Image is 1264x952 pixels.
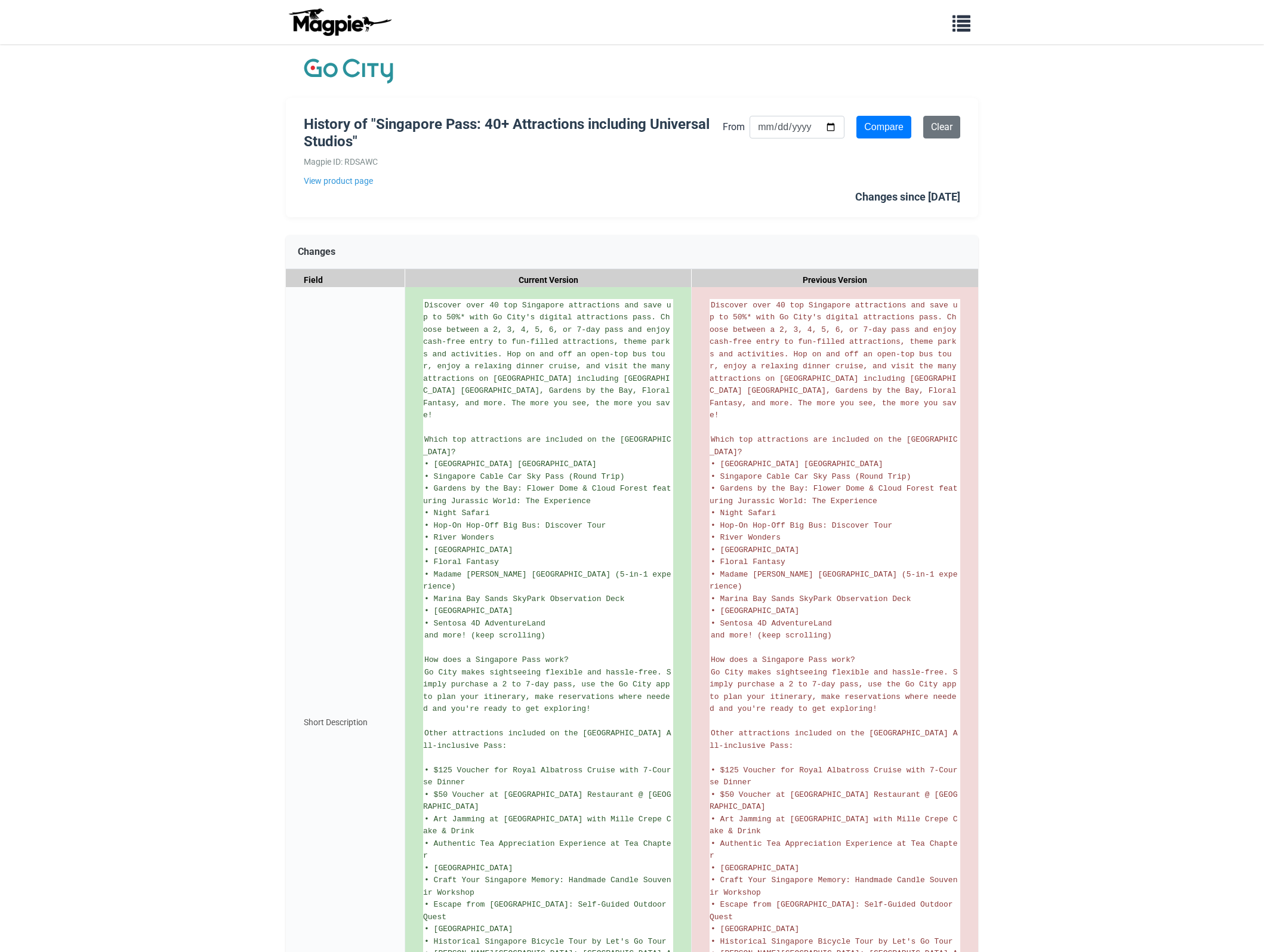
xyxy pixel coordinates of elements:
span: • Floral Fantasy [424,557,499,566]
span: • Gardens by the Bay: Flower Dome & Cloud Forest featuring Jurassic World: The Experience [710,484,957,506]
span: • Floral Fantasy [711,557,785,566]
span: and more! (keep scrolling) [424,631,545,640]
img: logo-ab69f6fb50320c5b225c76a69d11143b.png [286,8,393,36]
span: Go City makes sightseeing flexible and hassle-free. Simply purchase a 2 to 7-day pass, use the Go... [423,668,674,714]
span: • Marina Bay Sands SkyPark Observation Deck [711,594,911,603]
div: Magpie ID: RDSAWC [304,155,723,168]
span: How does a Singapore Pass work? [424,655,569,664]
span: • Singapore Cable Car Sky Pass (Round Trip) [424,472,624,481]
span: • Hop-On Hop-Off Big Bus: Discover Tour [424,521,606,530]
div: Previous Version [692,269,978,291]
span: Which top attractions are included on the [GEOGRAPHIC_DATA]? [423,435,671,457]
span: • Historical Singapore Bicycle Tour by Let's Go Tour [711,937,953,946]
span: • Sentosa 4D AdventureLand [711,619,832,628]
span: • Night Safari [711,509,776,517]
span: • [GEOGRAPHIC_DATA] [424,546,513,554]
span: • [GEOGRAPHIC_DATA] [GEOGRAPHIC_DATA] [711,460,883,469]
span: • Night Safari [424,509,489,517]
span: • Marina Bay Sands SkyPark Observation Deck [424,594,624,603]
span: • Escape from [GEOGRAPHIC_DATA]: Self-Guided Outdoor Quest [423,900,671,922]
span: • Sentosa 4D AdventureLand [424,619,545,628]
span: • Craft Your Singapore Memory: Handmade Candle Souvenir Workshop [710,876,957,897]
span: • [GEOGRAPHIC_DATA] [GEOGRAPHIC_DATA] [424,460,597,469]
span: How does a Singapore Pass work? [711,655,855,664]
span: • $50 Voucher at [GEOGRAPHIC_DATA] Restaurant @ [GEOGRAPHIC_DATA] [710,790,957,812]
div: Changes [286,235,978,269]
span: • [GEOGRAPHIC_DATA] [424,925,513,933]
a: Clear [923,116,960,138]
span: • $125 Voucher for Royal Albatross Cruise with 7-Course Dinner [710,766,957,787]
span: Other attractions included on the [GEOGRAPHIC_DATA] All-inclusive Pass: [710,729,957,750]
span: • [GEOGRAPHIC_DATA] [711,546,799,554]
span: • [GEOGRAPHIC_DATA] [424,864,513,873]
span: • Singapore Cable Car Sky Pass (Round Trip) [711,472,911,481]
div: Field [286,269,405,291]
span: • [GEOGRAPHIC_DATA] [711,925,799,933]
label: From [723,119,745,135]
span: Other attractions included on the [GEOGRAPHIC_DATA] All-inclusive Pass: [423,729,671,750]
span: • Hop-On Hop-Off Big Bus: Discover Tour [711,521,892,530]
span: • $50 Voucher at [GEOGRAPHIC_DATA] Restaurant @ [GEOGRAPHIC_DATA] [423,790,671,812]
span: • Madame [PERSON_NAME] [GEOGRAPHIC_DATA] (5-in-1 experience) [423,570,671,591]
span: • Art Jamming at [GEOGRAPHIC_DATA] with Mille Crepe Cake & Drink [710,815,957,836]
span: Which top attractions are included on the [GEOGRAPHIC_DATA]? [710,435,957,457]
span: • River Wonders [711,533,781,542]
span: • Gardens by the Bay: Flower Dome & Cloud Forest featuring Jurassic World: The Experience [423,484,671,506]
h1: History of "Singapore Pass: 40+ Attractions including Universal Studios" [304,116,723,150]
span: • [GEOGRAPHIC_DATA] [711,864,799,873]
div: Changes since [DATE] [855,189,960,206]
span: and more! (keep scrolling) [711,631,832,640]
span: • [GEOGRAPHIC_DATA] [711,606,799,615]
span: • Historical Singapore Bicycle Tour by Let's Go Tour [424,937,667,946]
div: Current Version [405,269,692,291]
span: • Craft Your Singapore Memory: Handmade Candle Souvenir Workshop [423,876,671,897]
input: Compare [856,116,911,138]
img: Company Logo [304,56,393,86]
span: Discover over 40 top Singapore attractions and save up to 50%* with Go City's digital attractions... [710,301,961,420]
span: • Art Jamming at [GEOGRAPHIC_DATA] with Mille Crepe Cake & Drink [423,815,671,836]
a: View product page [304,174,723,187]
span: Go City makes sightseeing flexible and hassle-free. Simply purchase a 2 to 7-day pass, use the Go... [710,668,961,714]
span: • Authentic Tea Appreciation Experience at Tea Chapter [710,839,957,861]
span: • $125 Voucher for Royal Albatross Cruise with 7-Course Dinner [423,766,671,787]
span: • [GEOGRAPHIC_DATA] [424,606,513,615]
span: • Authentic Tea Appreciation Experience at Tea Chapter [423,839,671,861]
span: Discover over 40 top Singapore attractions and save up to 50%* with Go City's digital attractions... [423,301,674,420]
span: • River Wonders [424,533,494,542]
span: • Escape from [GEOGRAPHIC_DATA]: Self-Guided Outdoor Quest [710,900,957,922]
span: • Madame [PERSON_NAME] [GEOGRAPHIC_DATA] (5-in-1 experience) [710,570,957,591]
